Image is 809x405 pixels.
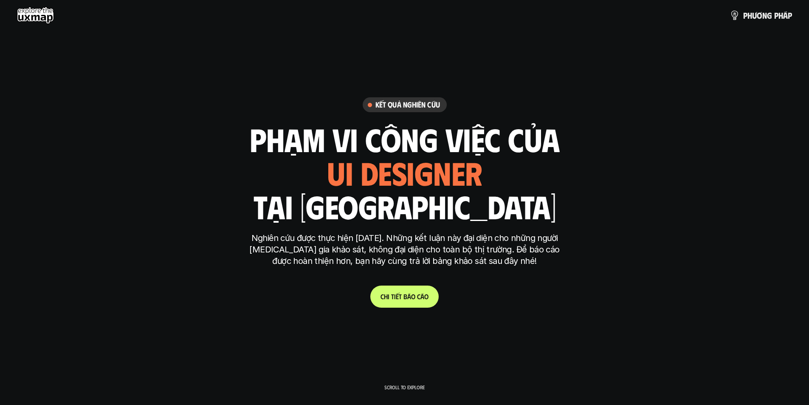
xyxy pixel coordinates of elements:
[788,11,792,20] span: p
[381,292,384,300] span: C
[411,292,415,300] span: o
[245,232,564,267] p: Nghiên cứu được thực hiện [DATE]. Những kết luận này đại diện cho những người [MEDICAL_DATA] gia ...
[396,292,399,300] span: ế
[420,292,424,300] span: á
[375,100,440,110] h6: Kết quả nghiên cứu
[384,384,425,390] p: Scroll to explore
[424,292,428,300] span: o
[370,286,439,308] a: Chitiếtbáocáo
[399,292,402,300] span: t
[250,121,560,157] h1: phạm vi công việc của
[767,11,772,20] span: g
[778,11,783,20] span: h
[391,292,394,300] span: t
[757,11,762,20] span: ơ
[774,11,778,20] span: p
[403,292,407,300] span: b
[384,292,388,300] span: h
[730,7,792,24] a: phươngpháp
[417,292,420,300] span: c
[394,292,396,300] span: i
[747,11,752,20] span: h
[407,292,411,300] span: á
[388,292,389,300] span: i
[752,11,757,20] span: ư
[783,11,788,20] span: á
[762,11,767,20] span: n
[743,11,747,20] span: p
[253,188,556,224] h1: tại [GEOGRAPHIC_DATA]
